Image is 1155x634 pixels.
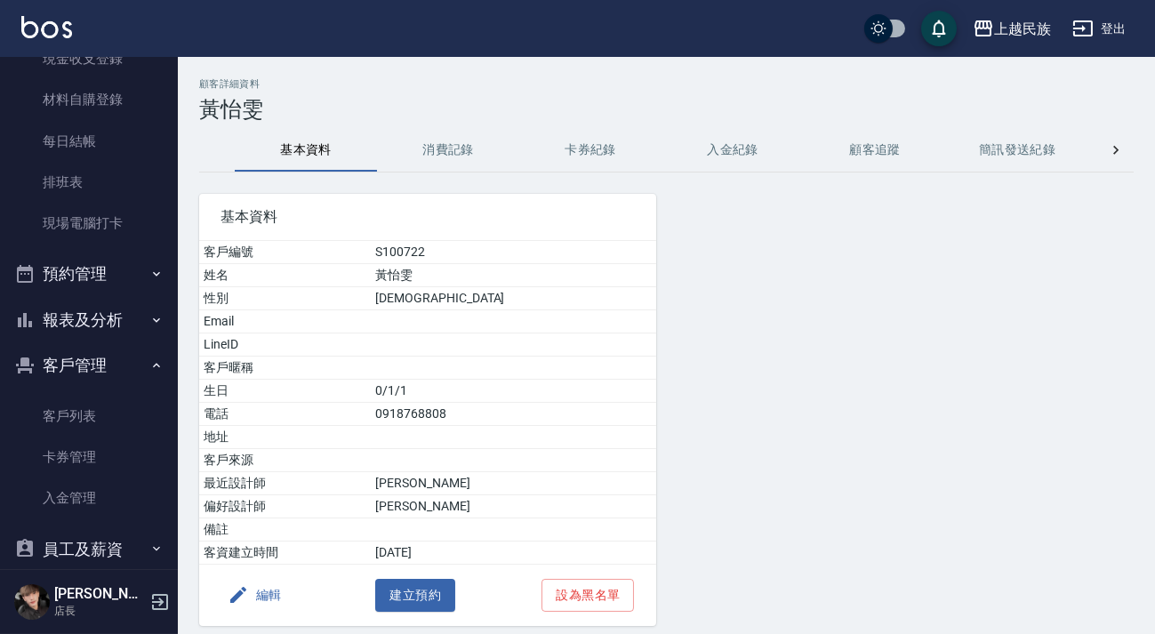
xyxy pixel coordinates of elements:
[7,38,171,79] a: 現金收支登錄
[921,11,957,46] button: save
[199,542,371,565] td: 客資建立時間
[199,426,371,449] td: 地址
[199,241,371,264] td: 客戶編號
[371,472,655,495] td: [PERSON_NAME]
[371,241,655,264] td: S100722
[199,357,371,380] td: 客戶暱稱
[54,585,145,603] h5: [PERSON_NAME]
[7,79,171,120] a: 材料自購登錄
[371,380,655,403] td: 0/1/1
[946,129,1088,172] button: 簡訊發送紀錄
[199,449,371,472] td: 客戶來源
[199,403,371,426] td: 電話
[966,11,1058,47] button: 上越民族
[199,333,371,357] td: LineID
[1065,12,1134,45] button: 登出
[7,162,171,203] a: 排班表
[199,380,371,403] td: 生日
[21,16,72,38] img: Logo
[199,97,1134,122] h3: 黃怡雯
[199,264,371,287] td: 姓名
[662,129,804,172] button: 入金紀錄
[371,287,655,310] td: [DEMOGRAPHIC_DATA]
[377,129,519,172] button: 消費記錄
[221,579,289,612] button: 編輯
[371,264,655,287] td: 黃怡雯
[7,342,171,389] button: 客戶管理
[7,297,171,343] button: 報表及分析
[199,472,371,495] td: 最近設計師
[199,518,371,542] td: 備註
[994,18,1051,40] div: 上越民族
[221,208,635,226] span: 基本資料
[7,203,171,244] a: 現場電腦打卡
[7,526,171,573] button: 員工及薪資
[199,495,371,518] td: 偏好設計師
[371,495,655,518] td: [PERSON_NAME]
[199,310,371,333] td: Email
[7,251,171,297] button: 預約管理
[54,603,145,619] p: 店長
[371,403,655,426] td: 0918768808
[199,78,1134,90] h2: 顧客詳細資料
[519,129,662,172] button: 卡券紀錄
[7,121,171,162] a: 每日結帳
[371,542,655,565] td: [DATE]
[7,396,171,437] a: 客戶列表
[804,129,946,172] button: 顧客追蹤
[235,129,377,172] button: 基本資料
[7,478,171,518] a: 入金管理
[375,579,455,612] button: 建立預約
[541,579,634,612] button: 設為黑名單
[7,437,171,478] a: 卡券管理
[199,287,371,310] td: 性別
[14,584,50,620] img: Person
